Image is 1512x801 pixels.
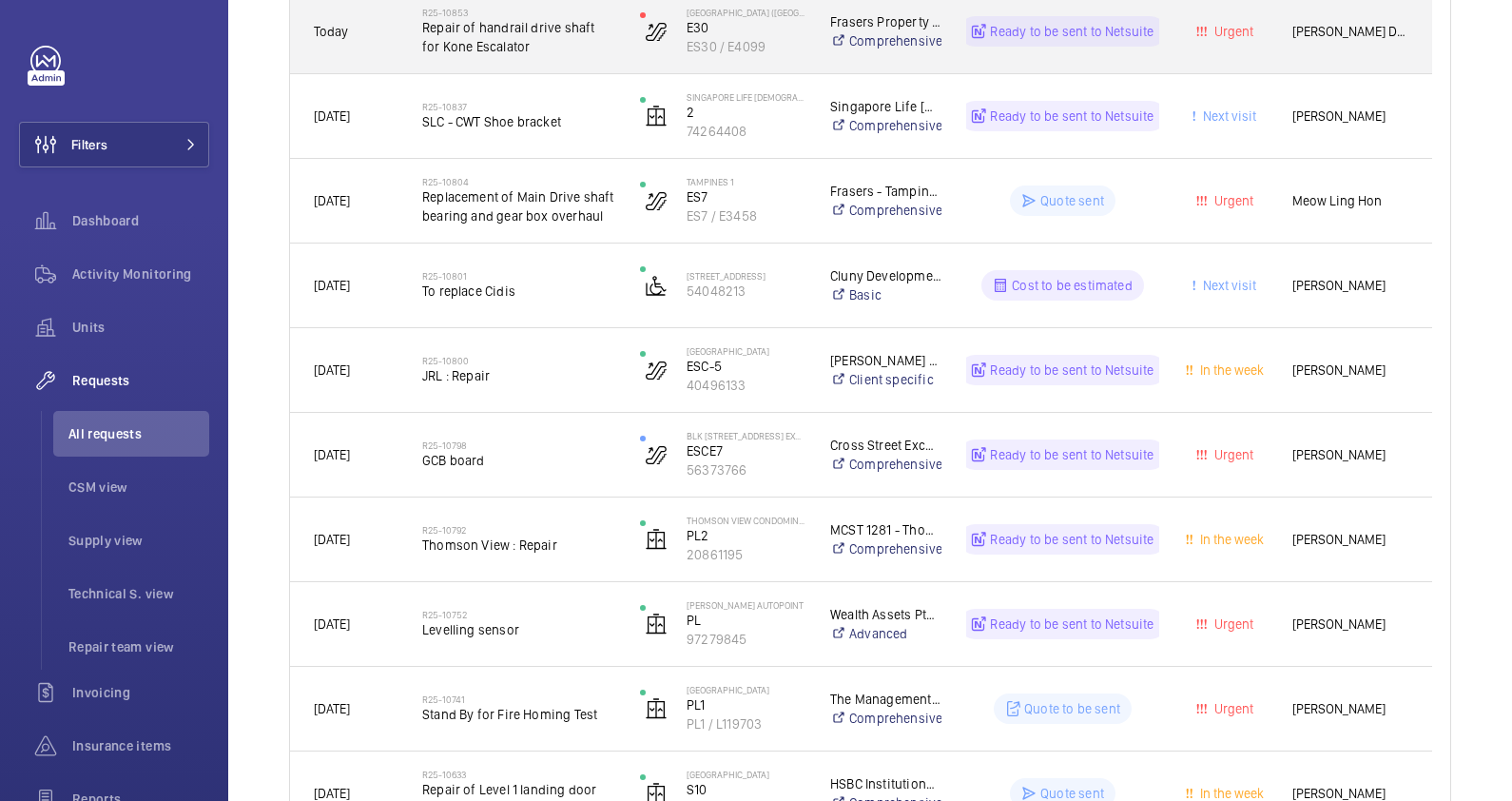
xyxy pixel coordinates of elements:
span: Urgent [1211,701,1253,716]
span: [PERSON_NAME] [1292,360,1408,381]
span: Urgent [1211,616,1253,632]
p: Blk [STREET_ADDRESS] exchange [687,430,805,441]
p: 20861195 [687,545,805,564]
p: Cross Street Exchange [830,436,941,455]
span: [DATE] [314,447,350,462]
h2: R25-10837 [422,101,615,112]
img: platform_lift.svg [645,274,668,297]
span: [PERSON_NAME] [1292,275,1408,297]
span: Thomson View : Repair [422,536,615,555]
span: Dashboard [72,211,209,230]
p: 2 [687,103,805,122]
span: In the week [1196,362,1264,378]
span: [DATE] [314,616,350,632]
span: Stand By for Fire Homing Test [422,705,615,724]
p: Ready to be sent to Netsuite [990,615,1153,634]
p: Thomson View Condominium [687,515,805,526]
img: elevator.svg [645,528,668,551]
span: Meow Ling Hon [1292,190,1408,212]
img: elevator.svg [645,697,668,720]
span: Activity Monitoring [72,264,209,283]
span: CSM view [68,478,209,497]
span: Today [314,24,348,39]
span: Units [72,318,209,337]
p: [GEOGRAPHIC_DATA] [687,684,805,695]
span: [PERSON_NAME] Dela [PERSON_NAME] [1292,21,1408,43]
p: Cluny Development Pte Ltd [830,266,941,285]
p: HSBC Institutional Trust Services (S) Limited As Trustee Of Frasers Centrepoint Trust [830,774,941,793]
img: escalator.svg [645,189,668,212]
p: 74264408 [687,122,805,141]
p: 54048213 [687,282,805,301]
h2: R25-10800 [422,355,615,366]
p: Ready to be sent to Netsuite [990,445,1153,464]
span: Levelling sensor [422,620,615,639]
span: In the week [1196,786,1264,801]
span: [DATE] [314,193,350,208]
span: [PERSON_NAME] [1292,614,1408,635]
p: [PERSON_NAME] Autopoint [687,599,805,611]
p: ES7 / E3458 [687,206,805,225]
h2: R25-10853 [422,7,615,18]
span: Replacement of Main Drive shaft bearing and gear box overhaul [422,187,615,225]
span: [DATE] [314,278,350,293]
span: [DATE] [314,362,350,378]
a: Comprehensive [830,539,941,558]
span: [PERSON_NAME] [1292,529,1408,551]
p: Wealth Assets Pte Ltd [830,605,941,624]
span: In the week [1196,532,1264,547]
h2: R25-10798 [422,440,615,451]
p: Ready to be sent to Netsuite [990,361,1153,380]
a: Comprehensive [830,709,941,728]
a: Comprehensive [830,116,941,135]
img: elevator.svg [645,613,668,635]
span: [DATE] [314,108,350,124]
p: S10 [687,780,805,799]
button: Filters [19,122,209,167]
span: Filters [71,135,107,154]
span: Insurance items [72,736,209,755]
p: Frasers Property North Gem Trustee Pte Ltd (A Trustee Manager for Frasers Property North Gem Trust) [830,12,941,31]
a: Basic [830,285,941,304]
p: Ready to be sent to Netsuite [990,22,1153,41]
span: Requests [72,371,209,390]
span: [PERSON_NAME] [1292,106,1408,127]
span: Repair of handrail drive shaft for Kone Escalator [422,18,615,56]
span: [PERSON_NAME] [1292,698,1408,720]
p: ES30 / E4099 [687,37,805,56]
span: GCB board [422,451,615,470]
p: Tampines 1 [687,176,805,187]
span: [DATE] [314,786,350,801]
h2: R25-10792 [422,524,615,536]
p: [STREET_ADDRESS] [687,270,805,282]
span: Urgent [1211,447,1253,462]
h2: R25-10633 [422,769,615,780]
img: elevator.svg [645,105,668,127]
p: PL1 [687,695,805,714]
p: Cost to be estimated [1012,276,1133,295]
span: JRL : Repair [422,366,615,385]
span: [PERSON_NAME] [1292,444,1408,466]
p: 56373766 [687,460,805,479]
p: Ready to be sent to Netsuite [990,530,1153,549]
p: E30 [687,18,805,37]
span: [DATE] [314,532,350,547]
p: ES7 [687,187,805,206]
span: Urgent [1211,193,1253,208]
p: Frasers - Tampines 1 LLP [830,182,941,201]
a: Advanced [830,624,941,643]
h2: R25-10801 [422,270,615,282]
span: Next visit [1199,278,1256,293]
img: escalator.svg [645,20,668,43]
span: All requests [68,424,209,443]
p: Ready to be sent to Netsuite [990,107,1153,126]
p: Singapore Life [DEMOGRAPHIC_DATA] [687,91,805,103]
p: Singapore Life [DEMOGRAPHIC_DATA] [830,97,941,116]
a: Client specific [830,370,941,389]
span: Supply view [68,531,209,550]
img: escalator.svg [645,443,668,466]
span: To replace Cidis [422,282,615,301]
p: [GEOGRAPHIC_DATA] ([GEOGRAPHIC_DATA]) [687,7,805,18]
span: [DATE] [314,701,350,716]
span: SLC - CWT Shoe bracket [422,112,615,131]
